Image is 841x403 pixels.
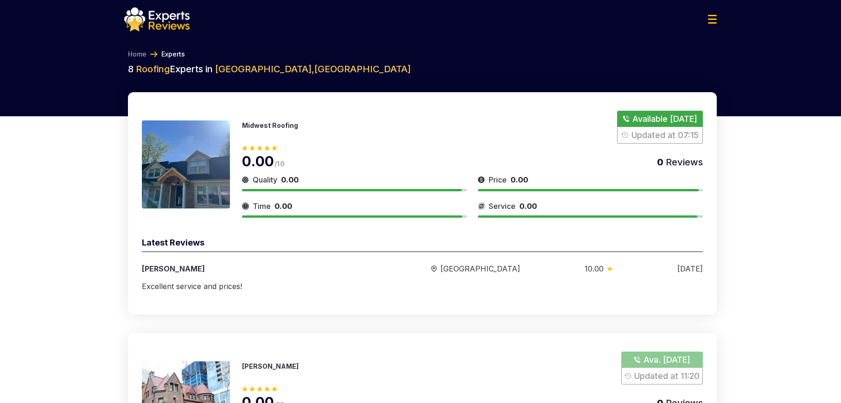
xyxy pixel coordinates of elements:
[142,120,230,208] img: 175620876886362.jpeg
[242,362,299,370] p: [PERSON_NAME]
[242,121,298,129] p: Midwest Roofing
[431,265,437,272] img: slider icon
[142,236,703,252] div: Latest Reviews
[124,7,190,31] img: logo
[253,201,271,212] span: Time
[489,201,516,212] span: Service
[274,201,292,211] span: 0.00
[607,266,612,271] img: slider icon
[253,174,277,185] span: Quality
[242,174,249,185] img: slider icon
[478,201,485,212] img: slider icon
[657,157,663,168] span: 0
[677,263,703,274] div: [DATE]
[663,157,703,168] span: Reviews
[161,50,185,59] a: Experts
[124,50,717,59] nav: Breadcrumb
[489,174,507,185] span: Price
[708,15,717,24] img: Menu Icon
[274,160,285,168] span: /10
[510,175,528,184] span: 0.00
[440,263,520,274] span: [GEOGRAPHIC_DATA]
[281,175,299,184] span: 0.00
[585,263,604,274] span: 10.00
[136,63,170,75] span: Roofing
[142,263,366,274] div: [PERSON_NAME]
[142,282,242,291] span: Excellent service and prices!
[128,63,717,76] h2: 8 Experts in
[128,50,147,59] a: Home
[215,63,411,75] span: [GEOGRAPHIC_DATA] , [GEOGRAPHIC_DATA]
[242,201,249,212] img: slider icon
[478,174,485,185] img: slider icon
[519,201,537,211] span: 0.00
[242,153,274,170] span: 0.00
